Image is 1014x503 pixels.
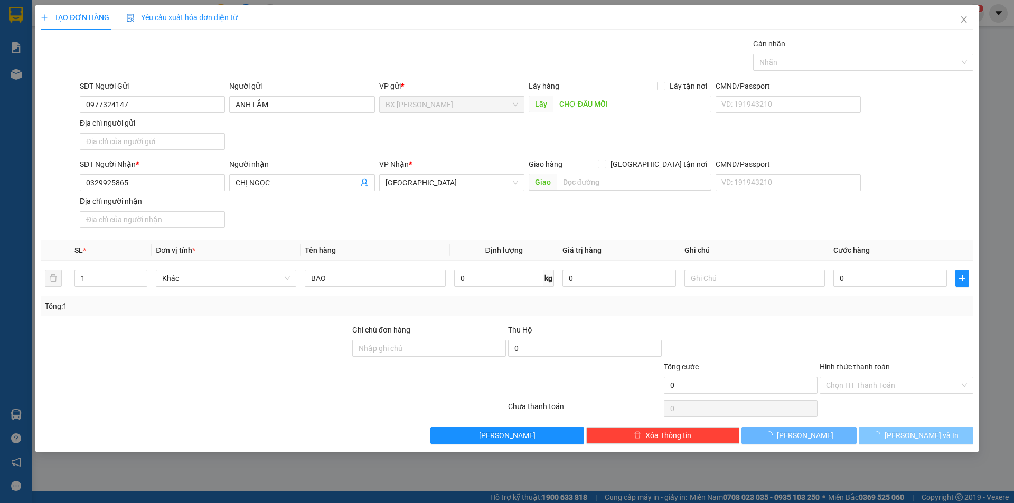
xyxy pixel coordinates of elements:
span: BX Cao Lãnh [386,97,518,112]
img: icon [126,14,135,22]
span: plus [956,274,969,282]
span: delete [634,431,641,440]
span: Tên hàng [305,246,336,254]
input: Ghi Chú [684,270,825,287]
button: [PERSON_NAME] và In [859,427,973,444]
span: Sài Gòn [386,175,518,191]
span: [GEOGRAPHIC_DATA] tận nơi [606,158,711,170]
button: Close [949,5,979,35]
div: Tổng: 1 [45,300,391,312]
span: [PERSON_NAME] [479,430,536,441]
span: Giao hàng [529,160,562,168]
span: kg [543,270,554,287]
label: Ghi chú đơn hàng [352,326,410,334]
div: VP gửi [379,80,524,92]
span: Xóa Thông tin [645,430,691,441]
span: loading [873,431,885,439]
div: Địa chỉ người gửi [80,117,225,129]
th: Ghi chú [680,240,829,261]
span: VP Nhận [379,160,409,168]
span: Lấy tận nơi [665,80,711,92]
span: Thu Hộ [508,326,532,334]
span: Yêu cầu xuất hóa đơn điện tử [126,13,238,22]
label: Hình thức thanh toán [820,363,890,371]
div: Người nhận [229,158,374,170]
div: CMND/Passport [716,80,861,92]
span: Lấy hàng [529,82,559,90]
span: close [960,15,968,24]
span: Giá trị hàng [562,246,602,254]
input: 0 [562,270,676,287]
span: Tổng cước [664,363,699,371]
span: Đơn vị tính [156,246,195,254]
label: Gán nhãn [753,40,785,48]
div: Địa chỉ người nhận [80,195,225,207]
span: loading [765,431,777,439]
button: [PERSON_NAME] [741,427,856,444]
span: TẠO ĐƠN HÀNG [41,13,109,22]
div: SĐT Người Gửi [80,80,225,92]
input: Dọc đường [553,96,711,112]
button: plus [955,270,969,287]
span: Lấy [529,96,553,112]
span: Định lượng [485,246,523,254]
span: user-add [360,178,369,187]
input: Địa chỉ của người nhận [80,211,225,228]
div: SĐT Người Nhận [80,158,225,170]
span: [PERSON_NAME] và In [885,430,959,441]
div: CMND/Passport [716,158,861,170]
input: VD: Bàn, Ghế [305,270,445,287]
div: Người gửi [229,80,374,92]
span: plus [41,14,48,21]
button: deleteXóa Thông tin [586,427,740,444]
span: Giao [529,174,557,191]
span: [PERSON_NAME] [777,430,833,441]
button: delete [45,270,62,287]
span: Khác [162,270,290,286]
span: SL [74,246,83,254]
input: Dọc đường [557,174,711,191]
input: Địa chỉ của người gửi [80,133,225,150]
span: Cước hàng [833,246,870,254]
div: Chưa thanh toán [507,401,663,419]
button: [PERSON_NAME] [430,427,584,444]
input: Ghi chú đơn hàng [352,340,506,357]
